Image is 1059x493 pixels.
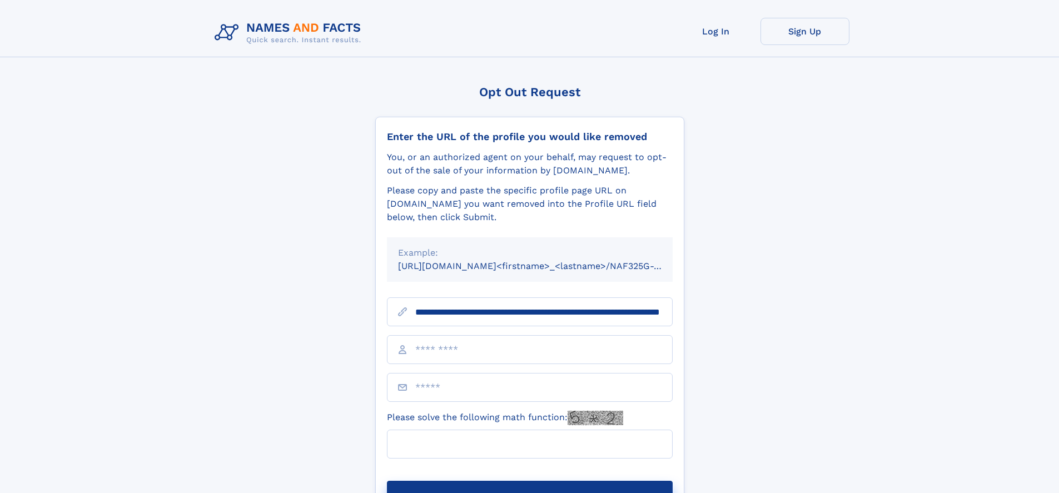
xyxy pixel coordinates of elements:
[387,151,673,177] div: You, or an authorized agent on your behalf, may request to opt-out of the sale of your informatio...
[210,18,370,48] img: Logo Names and Facts
[398,261,694,271] small: [URL][DOMAIN_NAME]<firstname>_<lastname>/NAF325G-xxxxxxxx
[760,18,849,45] a: Sign Up
[387,184,673,224] div: Please copy and paste the specific profile page URL on [DOMAIN_NAME] you want removed into the Pr...
[672,18,760,45] a: Log In
[387,411,623,425] label: Please solve the following math function:
[398,246,662,260] div: Example:
[375,85,684,99] div: Opt Out Request
[387,131,673,143] div: Enter the URL of the profile you would like removed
